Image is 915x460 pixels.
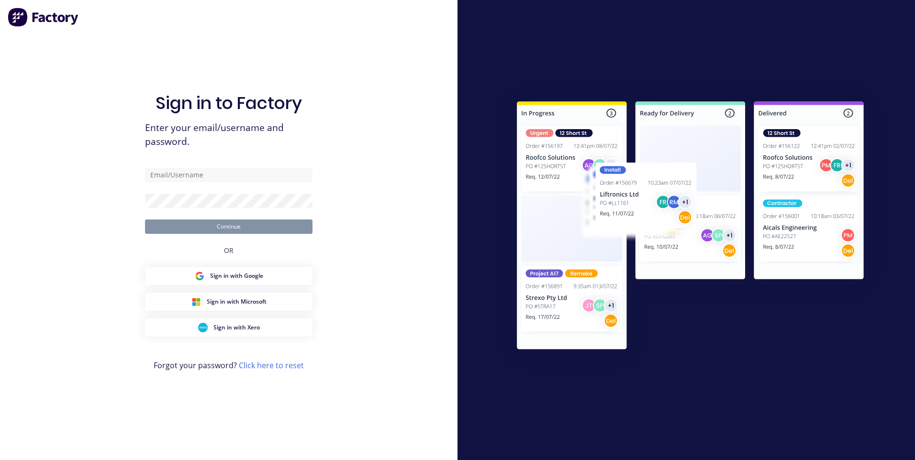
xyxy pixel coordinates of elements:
img: Google Sign in [195,271,204,281]
div: OR [224,234,234,267]
img: Factory [8,8,79,27]
button: Xero Sign inSign in with Xero [145,318,312,337]
img: Microsoft Sign in [191,297,201,307]
span: Sign in with Google [210,272,263,280]
img: Sign in [496,82,885,372]
span: Enter your email/username and password. [145,121,312,149]
input: Email/Username [145,168,312,182]
span: Sign in with Microsoft [207,297,267,306]
span: Sign in with Xero [213,323,260,332]
a: Click here to reset [239,360,304,371]
h1: Sign in to Factory [156,93,302,113]
span: Forgot your password? [154,360,304,371]
img: Xero Sign in [198,323,208,332]
button: Microsoft Sign inSign in with Microsoft [145,293,312,311]
button: Continue [145,219,312,234]
button: Google Sign inSign in with Google [145,267,312,285]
